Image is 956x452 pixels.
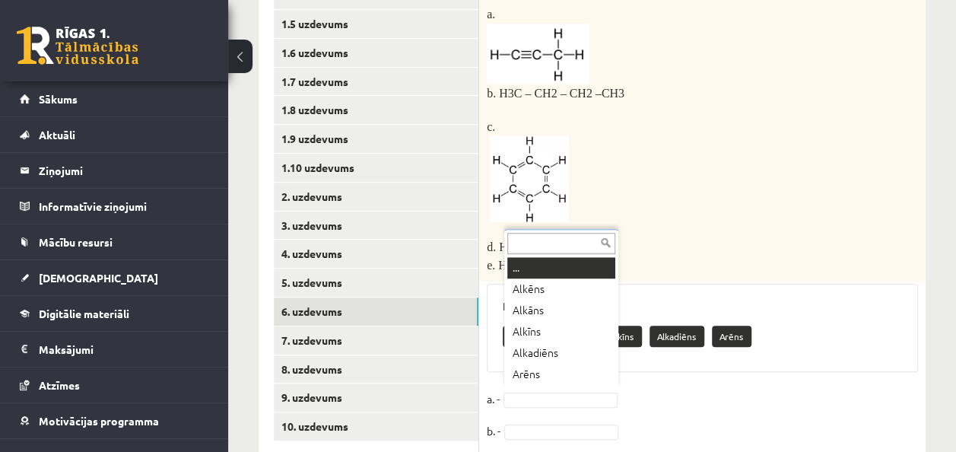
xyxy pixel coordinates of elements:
div: Alkadiēns [507,342,615,364]
div: Alkēns [507,279,615,300]
div: ... [507,257,615,279]
div: Alkīns [507,321,615,342]
div: Arēns [507,364,615,385]
div: Alkāns [507,300,615,321]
